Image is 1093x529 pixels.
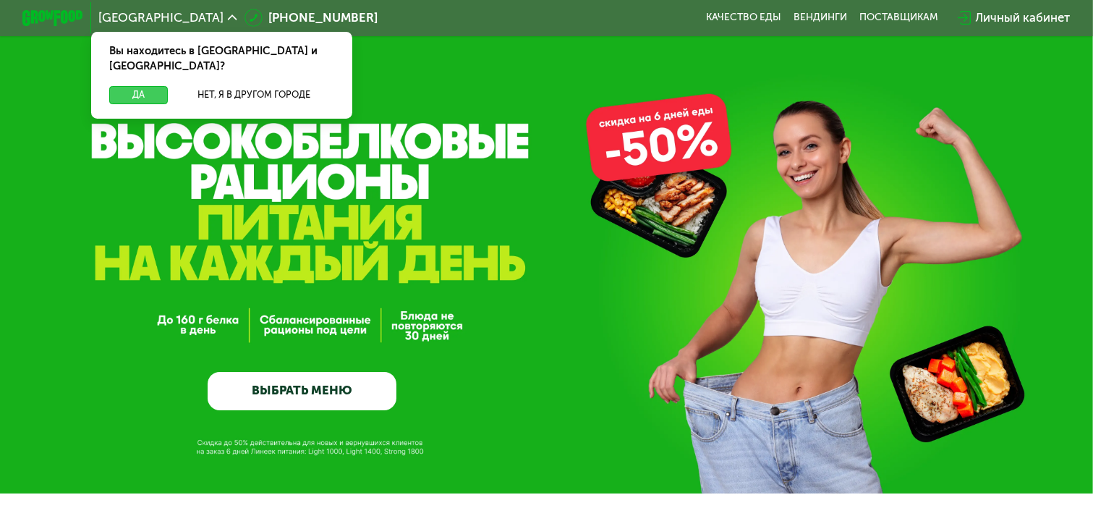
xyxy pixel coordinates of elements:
div: Личный кабинет [976,9,1071,27]
a: Качество еды [707,12,782,24]
div: поставщикам [859,12,938,24]
a: [PHONE_NUMBER] [244,9,378,27]
a: ВЫБРАТЬ МЕНЮ [208,372,396,410]
button: Нет, я в другом городе [174,86,333,104]
div: Вы находитесь в [GEOGRAPHIC_DATA] и [GEOGRAPHIC_DATA]? [91,32,352,87]
span: [GEOGRAPHIC_DATA] [98,12,224,24]
a: Вендинги [794,12,847,24]
button: Да [109,86,168,104]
